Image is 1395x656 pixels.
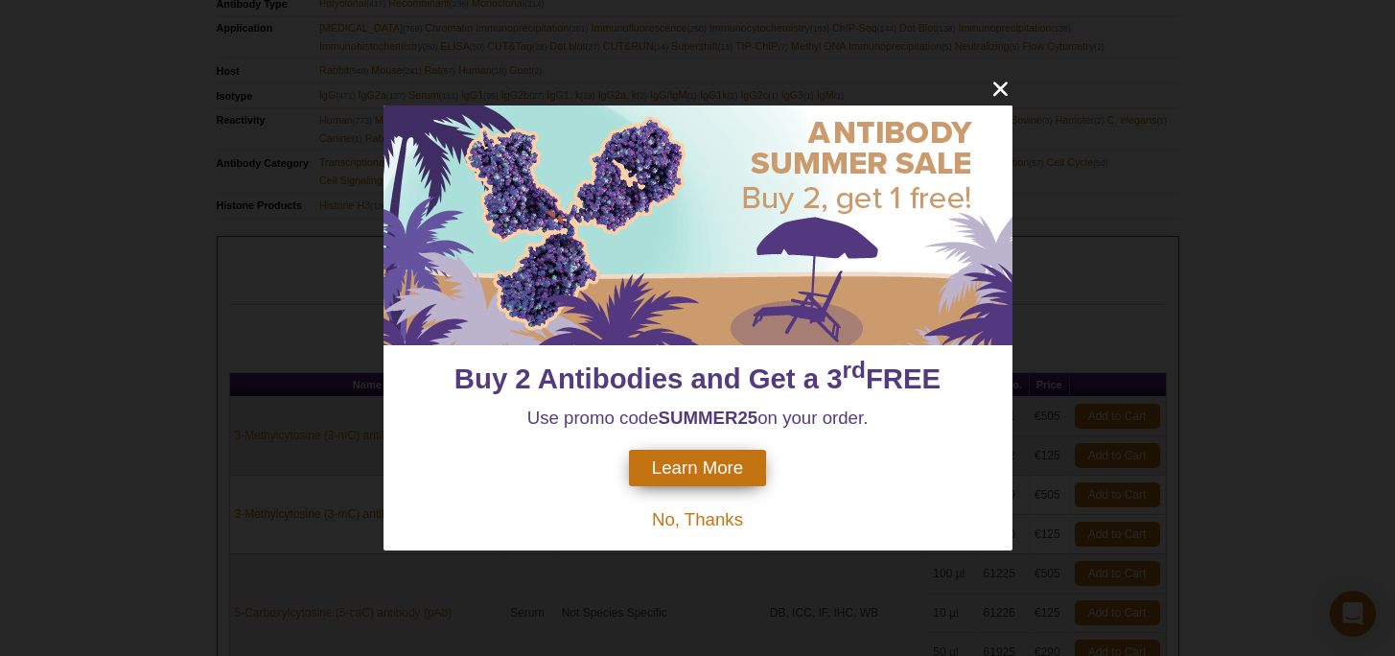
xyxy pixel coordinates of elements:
[527,408,869,428] span: Use promo code on your order.
[652,457,743,479] span: Learn More
[659,408,758,428] strong: SUMMER25
[988,77,1012,101] button: close
[652,509,743,529] span: No, Thanks
[454,363,941,394] span: Buy 2 Antibodies and Get a 3 FREE
[843,357,866,383] sup: rd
